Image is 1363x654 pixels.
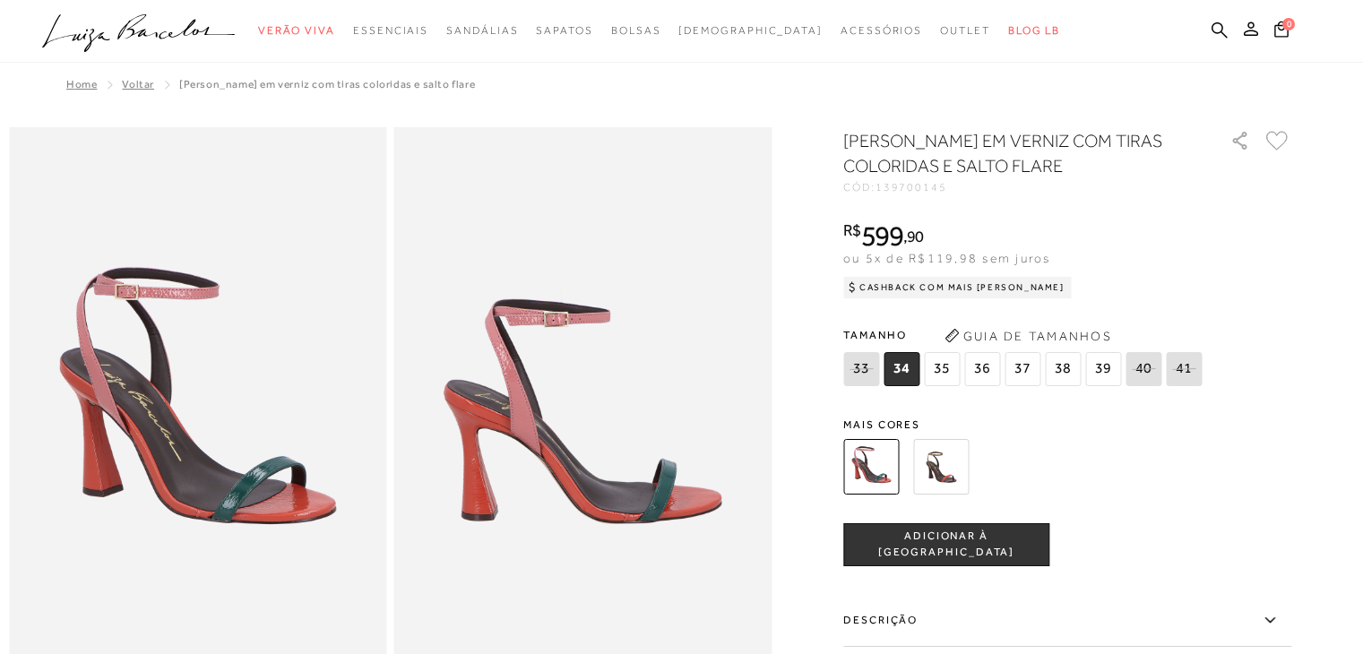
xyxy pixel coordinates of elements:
[179,78,475,90] span: [PERSON_NAME] EM VERNIZ COM TIRAS COLORIDAS E SALTO FLARE
[938,322,1117,350] button: Guia de Tamanhos
[843,595,1291,647] label: Descrição
[907,227,924,245] span: 90
[843,352,879,386] span: 33
[841,24,922,37] span: Acessórios
[843,222,861,238] i: R$
[843,322,1206,349] span: Tamanho
[844,529,1048,560] span: ADICIONAR À [GEOGRAPHIC_DATA]
[536,24,592,37] span: Sapatos
[843,251,1050,265] span: ou 5x de R$119,98 sem juros
[1282,18,1295,30] span: 0
[843,523,1049,566] button: ADICIONAR À [GEOGRAPHIC_DATA]
[536,14,592,47] a: categoryNavScreenReaderText
[1005,352,1040,386] span: 37
[903,228,924,245] i: ,
[843,128,1179,178] h1: [PERSON_NAME] EM VERNIZ COM TIRAS COLORIDAS E SALTO FLARE
[446,24,518,37] span: Sandálias
[1045,352,1081,386] span: 38
[843,439,899,495] img: SANDÁLIA EM VERNIZ COM TIRAS COLORIDAS E SALTO FLARE
[843,182,1202,193] div: CÓD:
[924,352,960,386] span: 35
[258,14,335,47] a: categoryNavScreenReaderText
[611,14,661,47] a: categoryNavScreenReaderText
[913,439,969,495] img: SANDÁLIA EM VERNIZ COM TIRAS COLORIDAS E SALTO FLARE
[964,352,1000,386] span: 36
[940,14,990,47] a: categoryNavScreenReaderText
[122,78,154,90] a: Voltar
[678,14,823,47] a: noSubCategoriesText
[353,14,428,47] a: categoryNavScreenReaderText
[678,24,823,37] span: [DEMOGRAPHIC_DATA]
[258,24,335,37] span: Verão Viva
[843,419,1291,430] span: Mais cores
[876,181,947,194] span: 139700145
[843,277,1072,298] div: Cashback com Mais [PERSON_NAME]
[884,352,919,386] span: 34
[1166,352,1202,386] span: 41
[1085,352,1121,386] span: 39
[1008,14,1060,47] a: BLOG LB
[66,78,97,90] a: Home
[446,14,518,47] a: categoryNavScreenReaderText
[1126,352,1161,386] span: 40
[940,24,990,37] span: Outlet
[1269,20,1294,44] button: 0
[841,14,922,47] a: categoryNavScreenReaderText
[611,24,661,37] span: Bolsas
[353,24,428,37] span: Essenciais
[861,219,903,252] span: 599
[1008,24,1060,37] span: BLOG LB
